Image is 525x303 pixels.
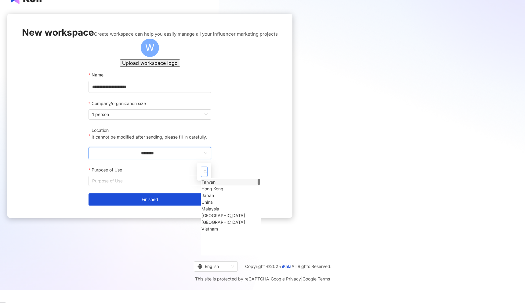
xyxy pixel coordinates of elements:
div: Singapore [201,212,260,219]
div: China [201,199,260,206]
div: Japan [201,192,260,199]
div: Malaysia [201,206,219,212]
div: Vietnam [201,226,260,232]
button: Upload workspace logo [120,59,180,67]
label: Name [89,72,107,78]
label: Purpose of Use [89,167,126,173]
div: Taiwan [201,179,260,185]
div: Malaysia [201,206,260,212]
span: Copyright © 2025 All Rights Reserved. [245,263,331,270]
a: Google Terms [302,276,330,281]
span: This site is protected by reCAPTCHA [195,275,330,283]
span: Finished [142,197,158,202]
input: Name [89,81,211,93]
div: [GEOGRAPHIC_DATA] [201,219,245,226]
span: Create workspace can help you easily manage all your influencer marketing projects [94,30,278,38]
label: Company/organization size [89,100,150,107]
div: Location [92,127,207,134]
div: Vietnam [201,226,218,232]
div: [GEOGRAPHIC_DATA] [201,212,245,219]
a: Google Privacy [271,276,301,281]
a: iKala [282,264,291,269]
span: 1 person [92,110,207,119]
span: | [301,276,302,281]
div: Hong Kong [201,185,260,192]
div: Japan [201,192,214,199]
button: Finished [89,193,211,206]
div: Hong Kong [201,185,223,192]
p: It cannot be modified after sending, please fill in carefully. [92,134,207,140]
span: down [204,151,208,155]
div: Thailand [201,219,260,226]
div: English [197,262,229,271]
span: | [269,276,271,281]
span: New workspace [22,26,94,39]
div: China [201,199,213,206]
div: Taiwan [201,179,215,185]
span: W [145,41,154,55]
